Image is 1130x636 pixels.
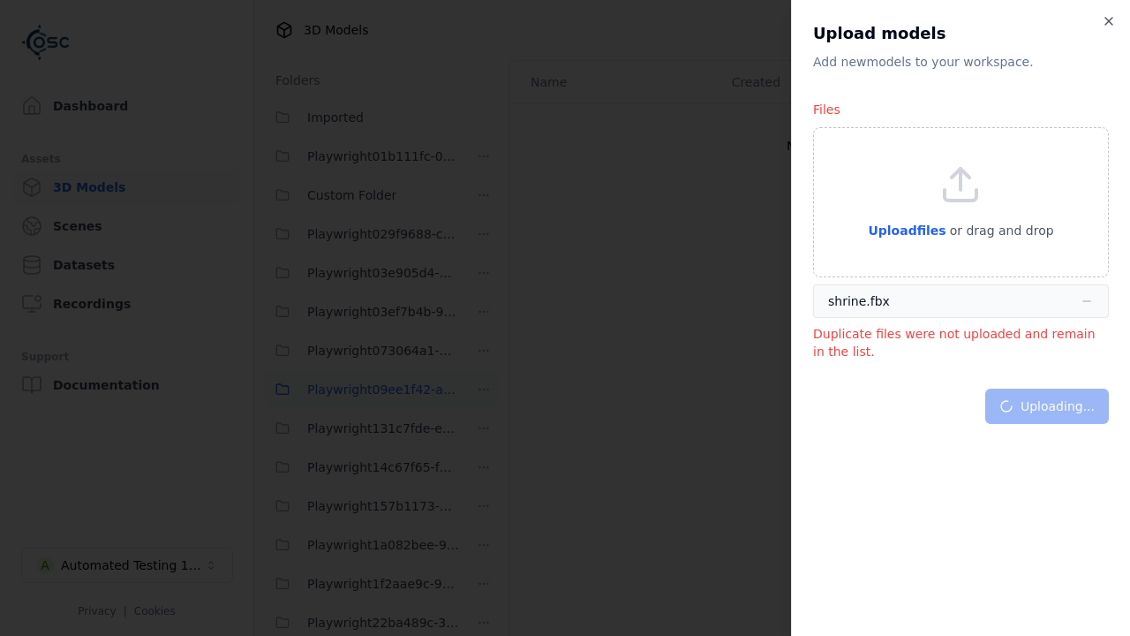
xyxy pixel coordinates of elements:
span: Upload files [868,223,945,238]
p: Add new model s to your workspace. [813,53,1109,71]
div: shrine.fbx [828,292,890,310]
p: or drag and drop [946,220,1054,241]
label: Files [813,102,840,117]
p: Duplicate files were not uploaded and remain in the list. [813,325,1109,360]
h2: Upload models [813,21,1109,46]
